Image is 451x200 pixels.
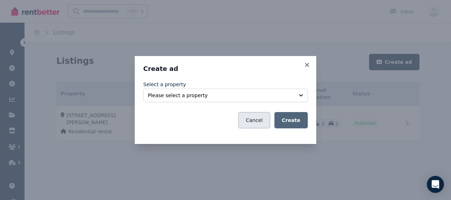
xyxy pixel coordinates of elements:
[238,112,270,128] button: Cancel
[143,89,308,102] button: Please select a property
[143,65,308,73] h3: Create ad
[427,176,444,193] div: Open Intercom Messenger
[148,92,293,99] span: Please select a property
[143,82,186,87] label: Select a property
[274,112,308,128] button: Create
